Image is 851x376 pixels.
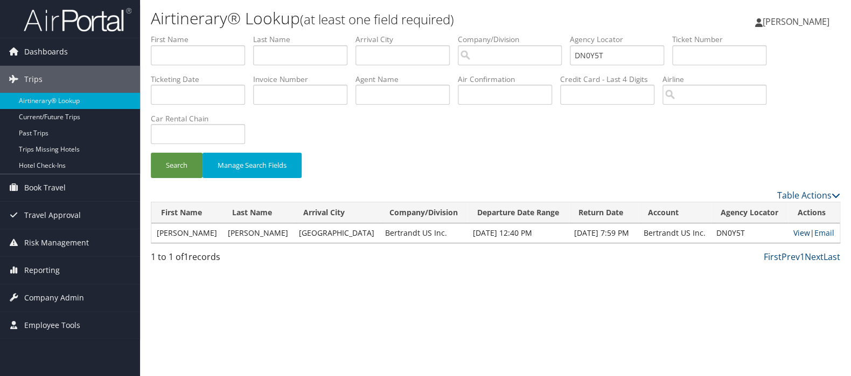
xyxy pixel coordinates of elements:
[222,202,294,223] th: Last Name: activate to sort column ascending
[824,251,840,263] a: Last
[380,202,468,223] th: Company/Division
[638,202,711,223] th: Account: activate to sort column ascending
[253,34,355,45] label: Last Name
[569,223,638,243] td: [DATE] 7:59 PM
[380,223,468,243] td: Bertrandt US Inc.
[24,202,81,229] span: Travel Approval
[294,202,380,223] th: Arrival City: activate to sort column ascending
[777,189,840,201] a: Table Actions
[458,74,560,85] label: Air Confirmation
[151,250,311,269] div: 1 to 1 of records
[151,223,222,243] td: [PERSON_NAME]
[24,7,131,32] img: airportal-logo.png
[355,74,458,85] label: Agent Name
[711,223,788,243] td: DN0Y5T
[151,34,253,45] label: First Name
[711,202,788,223] th: Agency Locator: activate to sort column ascending
[782,251,800,263] a: Prev
[151,113,253,124] label: Car Rental Chain
[570,34,672,45] label: Agency Locator
[763,16,829,28] span: [PERSON_NAME]
[294,223,380,243] td: [GEOGRAPHIC_DATA]
[24,174,66,201] span: Book Travel
[569,202,638,223] th: Return Date: activate to sort column ascending
[24,66,43,93] span: Trips
[24,257,60,284] span: Reporting
[24,38,68,65] span: Dashboards
[800,251,805,263] a: 1
[300,10,454,28] small: (at least one field required)
[672,34,775,45] label: Ticket Number
[203,153,302,178] button: Manage Search Fields
[814,228,834,238] a: Email
[764,251,782,263] a: First
[788,223,840,243] td: |
[151,74,253,85] label: Ticketing Date
[468,202,569,223] th: Departure Date Range: activate to sort column ascending
[24,229,89,256] span: Risk Management
[355,34,458,45] label: Arrival City
[805,251,824,263] a: Next
[560,74,662,85] label: Credit Card - Last 4 Digits
[793,228,810,238] a: View
[458,34,570,45] label: Company/Division
[184,251,189,263] span: 1
[151,202,222,223] th: First Name: activate to sort column ascending
[151,153,203,178] button: Search
[253,74,355,85] label: Invoice Number
[788,202,840,223] th: Actions
[468,223,569,243] td: [DATE] 12:40 PM
[222,223,294,243] td: [PERSON_NAME]
[24,312,80,339] span: Employee Tools
[755,5,840,38] a: [PERSON_NAME]
[151,7,610,30] h1: Airtinerary® Lookup
[24,284,84,311] span: Company Admin
[662,74,775,85] label: Airline
[638,223,711,243] td: Bertrandt US Inc.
